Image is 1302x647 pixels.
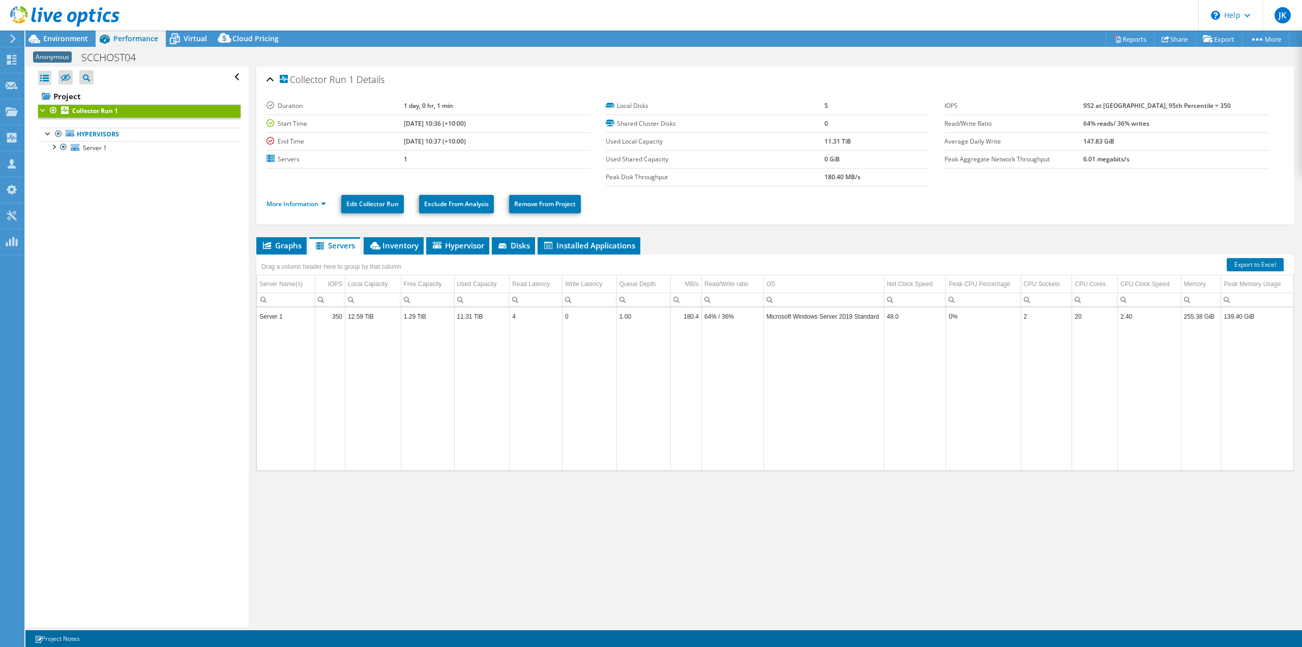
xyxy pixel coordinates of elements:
[1083,155,1130,163] b: 6.01 megabits/s
[1120,278,1170,290] div: CPU Clock Speed
[946,275,1021,293] td: Peak CPU Percentage Column
[38,128,241,141] a: Hypervisors
[401,293,454,306] td: Column Free Capacity, Filter cell
[259,278,303,290] div: Server Name(s)
[184,34,207,43] span: Virtual
[1275,7,1291,23] span: JK
[702,293,764,306] td: Column Read/Write ratio, Filter cell
[884,307,946,325] td: Column Net Clock Speed, Value 48.0
[256,255,1294,471] div: Data grid
[512,278,550,290] div: Read Latency
[259,260,404,274] div: Drag a column header here to group by that column
[345,293,401,306] td: Column Local Capacity, Filter cell
[884,293,946,306] td: Column Net Clock Speed, Filter cell
[563,275,617,293] td: Write Latency Column
[27,632,87,645] a: Project Notes
[401,307,454,325] td: Column Free Capacity, Value 1.29 TiB
[763,293,884,306] td: Column OS, Filter cell
[1021,275,1072,293] td: CPU Sockets Column
[1075,278,1106,290] div: CPU Cores
[824,119,828,128] b: 0
[763,275,884,293] td: OS Column
[944,119,1083,129] label: Read/Write Ratio
[824,101,828,110] b: 5
[257,307,315,325] td: Column Server Name(s), Value Server 1
[1195,31,1242,47] a: Export
[1221,293,1293,306] td: Column Peak Memory Usage, Filter cell
[315,307,345,325] td: Column IOPS, Value 350
[113,34,158,43] span: Performance
[1181,275,1221,293] td: Memory Column
[257,293,315,306] td: Column Server Name(s), Filter cell
[345,307,401,325] td: Column Local Capacity, Value 12.59 TiB
[946,293,1021,306] td: Column Peak CPU Percentage, Filter cell
[1221,275,1293,293] td: Peak Memory Usage Column
[369,240,419,250] span: Inventory
[454,275,510,293] td: Used Capacity Column
[38,88,241,104] a: Project
[38,104,241,118] a: Collector Run 1
[670,307,701,325] td: Column MB/s, Value 180.4
[38,141,241,154] a: Server 1
[887,278,933,290] div: Net Clock Speed
[267,119,404,129] label: Start Time
[404,119,466,128] b: [DATE] 10:36 (+10:00)
[1072,275,1118,293] td: CPU Cores Column
[77,52,152,63] h1: SCCHOST04
[944,101,1083,111] label: IOPS
[563,307,617,325] td: Column Write Latency, Value 0
[1221,307,1293,325] td: Column Peak Memory Usage, Value 139.40 GiB
[606,119,824,129] label: Shared Cluster Disks
[606,136,824,147] label: Used Local Capacity
[33,51,72,63] span: Anonymous
[1072,293,1118,306] td: Column CPU Cores, Filter cell
[261,240,302,250] span: Graphs
[1242,31,1289,47] a: More
[1184,278,1206,290] div: Memory
[1072,307,1118,325] td: Column CPU Cores, Value 20
[1181,293,1221,306] td: Column Memory, Filter cell
[357,73,384,86] span: Details
[1083,101,1231,110] b: 952 at [GEOGRAPHIC_DATA], 95th Percentile = 350
[232,34,279,43] span: Cloud Pricing
[766,278,775,290] div: OS
[1083,119,1149,128] b: 64% reads/ 36% writes
[454,307,510,325] td: Column Used Capacity, Value 11.31 TiB
[685,278,699,290] div: MB/s
[670,293,701,306] td: Column MB/s, Filter cell
[616,293,670,306] td: Column Queue Depth, Filter cell
[606,101,824,111] label: Local Disks
[704,278,748,290] div: Read/Write ratio
[1224,278,1281,290] div: Peak Memory Usage
[563,293,617,306] td: Column Write Latency, Filter cell
[944,136,1083,147] label: Average Daily Write
[404,137,466,146] b: [DATE] 10:37 (+10:00)
[946,307,1021,325] td: Column Peak CPU Percentage, Value 0%
[944,154,1083,164] label: Peak Aggregate Network Throughput
[1021,293,1072,306] td: Column CPU Sockets, Filter cell
[606,154,824,164] label: Used Shared Capacity
[824,155,840,163] b: 0 GiB
[510,275,563,293] td: Read Latency Column
[606,172,824,182] label: Peak Disk Throughput
[315,275,345,293] td: IOPS Column
[616,275,670,293] td: Queue Depth Column
[267,101,404,111] label: Duration
[404,278,442,290] div: Free Capacity
[431,240,484,250] span: Hypervisor
[43,34,88,43] span: Environment
[72,106,118,115] b: Collector Run 1
[497,240,530,250] span: Disks
[1117,307,1181,325] td: Column CPU Clock Speed, Value 2.40
[457,278,497,290] div: Used Capacity
[328,278,342,290] div: IOPS
[401,275,454,293] td: Free Capacity Column
[267,154,404,164] label: Servers
[1117,275,1181,293] td: CPU Clock Speed Column
[267,136,404,147] label: End Time
[619,278,656,290] div: Queue Depth
[702,275,764,293] td: Read/Write ratio Column
[314,240,355,250] span: Servers
[824,173,861,181] b: 180.40 MB/s
[1106,31,1155,47] a: Reports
